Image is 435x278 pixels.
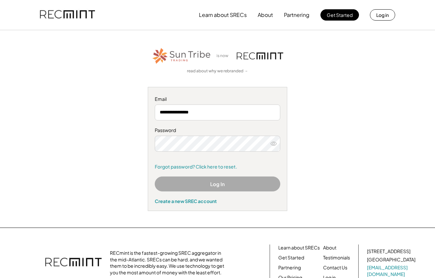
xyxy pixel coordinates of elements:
div: [GEOGRAPHIC_DATA] [367,256,415,263]
a: [EMAIL_ADDRESS][DOMAIN_NAME] [367,264,417,277]
div: Create a new SREC account [155,198,280,204]
div: is now [215,53,233,59]
img: recmint-logotype%403x.png [40,4,95,26]
a: read about why we rebranded → [187,68,248,74]
a: About [323,244,336,251]
button: Get Started [320,9,359,21]
a: Contact Us [323,264,347,271]
a: Get Started [278,254,304,261]
a: Learn about SRECs [278,244,320,251]
a: Forgot password? Click here to reset. [155,164,280,170]
div: RECmint is the fastest-growing SREC aggregator in the mid-Atlantic. SRECs can be hard, and we wan... [110,250,228,276]
img: recmint-logotype%403x.png [45,251,102,274]
button: Learn about SRECs [199,8,247,22]
button: Log in [370,9,395,21]
img: recmint-logotype%403x.png [237,52,283,59]
img: STT_Horizontal_Logo%2B-%2BColor.png [152,47,212,65]
a: Testimonials [323,254,350,261]
button: Partnering [284,8,309,22]
div: Email [155,96,280,103]
a: Partnering [278,264,301,271]
button: About [258,8,273,22]
div: Password [155,127,280,134]
div: [STREET_ADDRESS] [367,248,410,255]
button: Log In [155,176,280,191]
